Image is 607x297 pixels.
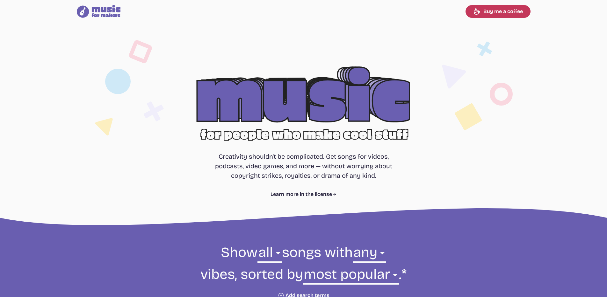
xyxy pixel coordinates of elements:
[353,243,386,265] select: vibe
[257,243,282,265] select: genre
[271,190,336,198] a: Learn more in the license
[303,265,399,287] select: sorting
[466,5,531,18] a: Buy me a coffee
[212,152,395,180] p: Creativity shouldn't be complicated. Get songs for videos, podcasts, video games, and more — with...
